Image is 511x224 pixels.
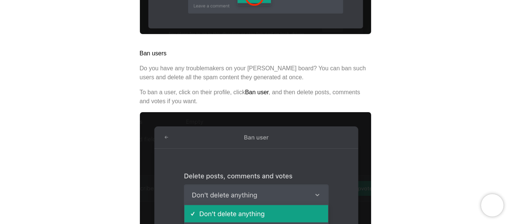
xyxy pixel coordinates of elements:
p: Do you have any troublemakers on your [PERSON_NAME] board? You can ban such users and delete all ... [140,64,371,82]
h3: Ban users [140,49,371,58]
p: To ban a user, click on their profile, click , and then delete posts, comments and votes if you w... [140,88,371,106]
iframe: Chatra live chat [481,194,504,217]
strong: Ban user [245,89,269,95]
